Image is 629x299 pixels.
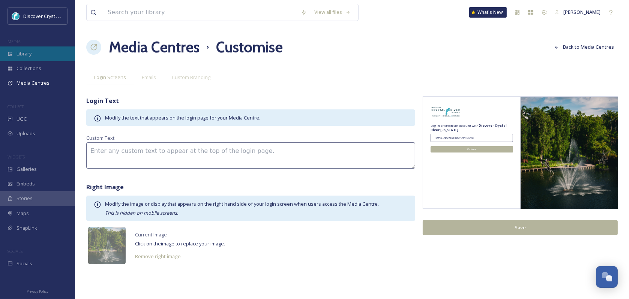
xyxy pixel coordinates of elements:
strong: Discover Crystal River [US_STATE] [431,123,507,132]
button: Continue [431,146,513,152]
a: Privacy Policy [27,286,48,295]
strong: Login Text [86,97,119,105]
button: Back to Media Centres [551,40,618,54]
img: zhen-hong-W_uFysrwTKQ-unsplash.jpg [521,97,618,209]
span: Custom Branding [172,74,210,81]
span: Uploads [17,130,35,137]
span: WIDGETS [8,154,25,160]
span: Library [17,50,32,57]
span: Socials [17,260,32,267]
span: Current Image [135,231,167,238]
input: Search your library [104,4,297,21]
span: Collections [17,65,41,72]
em: This is hidden on mobile screens. [105,209,178,216]
span: Media Centres [17,79,50,87]
input: test@test.com [431,134,513,142]
span: [PERSON_NAME] [563,9,600,15]
button: Open Chat [596,266,618,288]
span: COLLECT [8,104,24,109]
span: UGC [17,115,27,123]
span: MEDIA [8,39,21,44]
a: What's New [469,7,507,18]
span: Discover Crystal River [US_STATE] [23,12,98,19]
a: Media Centres [109,36,200,58]
a: [PERSON_NAME] [551,5,604,19]
span: Emails [142,74,156,81]
img: b6e4581d-075f-4b8e-831b-fdd17886f3ed.jpg [88,227,126,264]
span: Modify the text that appears on the login page for your Media Centre. [105,114,260,121]
span: Privacy Policy [27,289,48,294]
a: View all files [311,5,354,19]
button: Save [423,220,618,235]
span: Embeds [17,180,35,187]
strong: Right Image [86,183,124,191]
span: Maps [17,210,29,217]
h1: Customise [216,36,283,58]
span: Login Screens [94,74,126,81]
span: Remove right image [135,253,181,260]
img: download.jpeg [12,12,20,20]
span: Custom Text [86,135,114,141]
img: DCRFL_Logo_Horiz_RGB-e1580761575478.webp [431,104,461,119]
div: Log in or create an account with [431,123,513,132]
span: Stories [17,195,33,202]
span: SnapLink [17,224,37,232]
span: Galleries [17,166,37,173]
span: SOCIALS [8,248,23,254]
span: Click on the image to replace your image . [135,240,225,247]
span: Modify the image or display that appears on the right hand side of your login screen when users a... [105,200,379,216]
